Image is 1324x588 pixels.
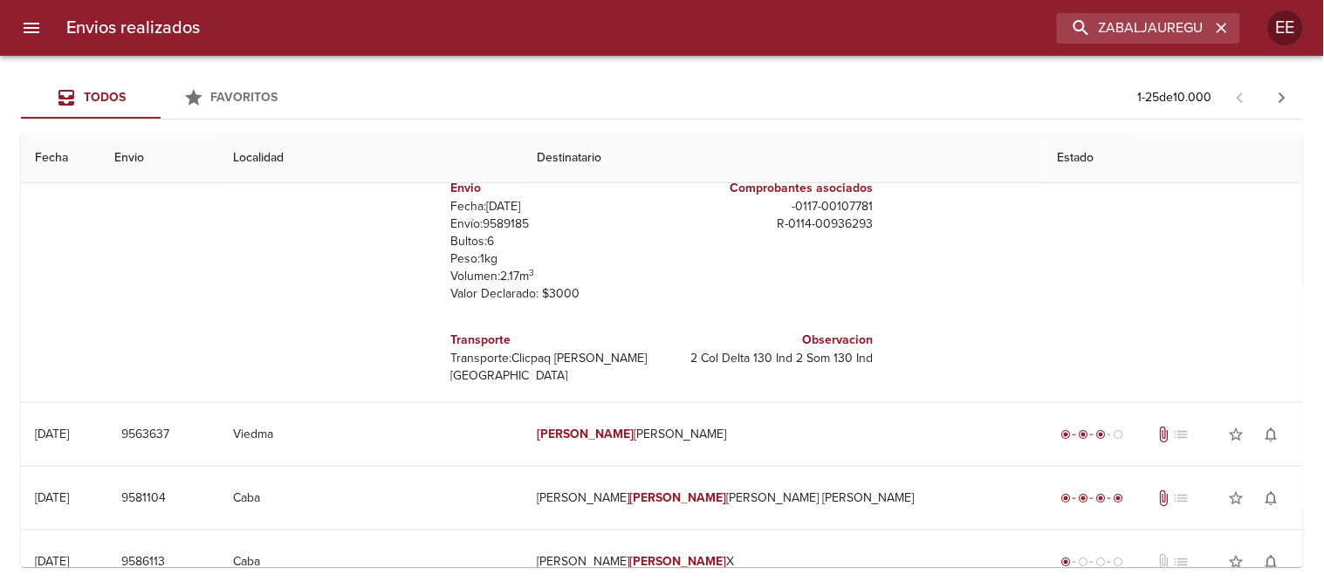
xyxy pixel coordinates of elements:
span: radio_button_checked [1113,493,1123,503]
h6: Transporte [451,331,655,350]
p: 2 Col Delta 130 Ind 2 Som 130 Ind [669,350,874,367]
em: [PERSON_NAME] [629,490,726,505]
span: 9581104 [121,488,166,509]
div: Entregado [1057,489,1127,507]
p: Valor Declarado: $ 3000 [451,285,655,303]
span: No tiene documentos adjuntos [1156,553,1173,571]
td: Caba [219,467,524,530]
div: EE [1268,10,1303,45]
span: star_border [1228,553,1245,571]
span: radio_button_checked [1095,429,1106,440]
button: Activar notificaciones [1254,417,1289,452]
button: Activar notificaciones [1254,481,1289,516]
td: [PERSON_NAME] [524,403,1044,466]
div: [DATE] [35,490,69,505]
em: [PERSON_NAME] [629,554,726,569]
span: radio_button_checked [1060,557,1071,567]
input: buscar [1057,13,1211,44]
span: notifications_none [1263,553,1280,571]
span: No tiene pedido asociado [1173,489,1190,507]
span: radio_button_checked [1060,493,1071,503]
span: Tiene documentos adjuntos [1156,489,1173,507]
p: Volumen: 2.17 m [451,268,655,285]
button: 9581104 [114,482,173,515]
th: Envio [100,133,219,183]
span: star_border [1228,489,1245,507]
button: Agregar a favoritos [1219,544,1254,579]
span: notifications_none [1263,489,1280,507]
span: notifications_none [1263,426,1280,443]
span: star_border [1228,426,1245,443]
span: Tiene documentos adjuntos [1156,426,1173,443]
div: Generado [1057,553,1127,571]
button: Agregar a favoritos [1219,481,1254,516]
th: Localidad [219,133,524,183]
span: No tiene pedido asociado [1173,553,1190,571]
button: 9586113 [114,546,172,578]
span: 9586113 [121,551,165,573]
p: R - 0114 - 00936293 [669,215,874,233]
th: Estado [1043,133,1303,183]
h6: Envio [451,179,655,198]
span: radio_button_checked [1095,493,1106,503]
span: radio_button_checked [1078,429,1088,440]
th: Fecha [21,133,100,183]
button: Activar notificaciones [1254,544,1289,579]
em: [PERSON_NAME] [538,427,635,441]
p: Transporte: Clicpaq [PERSON_NAME][GEOGRAPHIC_DATA] [451,350,655,385]
h6: Envios realizados [66,14,200,42]
td: Viedma [219,403,524,466]
td: [PERSON_NAME] [PERSON_NAME] [PERSON_NAME] [524,467,1044,530]
div: [DATE] [35,427,69,441]
div: En viaje [1057,426,1127,443]
div: Tabs Envios [21,77,300,119]
span: radio_button_unchecked [1113,429,1123,440]
span: Todos [84,90,126,105]
h6: Observacion [669,331,874,350]
span: Pagina siguiente [1261,77,1303,119]
span: 9563637 [121,424,169,446]
sup: 3 [530,267,535,278]
span: radio_button_unchecked [1113,557,1123,567]
button: Agregar a favoritos [1219,417,1254,452]
button: menu [10,7,52,49]
p: Envío: 9589185 [451,215,655,233]
p: - 0117 - 00107781 [669,198,874,215]
span: radio_button_checked [1060,429,1071,440]
span: Pagina anterior [1219,88,1261,106]
div: Abrir información de usuario [1268,10,1303,45]
span: radio_button_checked [1078,493,1088,503]
span: No tiene pedido asociado [1173,426,1190,443]
span: radio_button_unchecked [1078,557,1088,567]
p: Fecha: [DATE] [451,198,655,215]
button: 9563637 [114,419,176,451]
p: 1 - 25 de 10.000 [1138,89,1212,106]
span: radio_button_unchecked [1095,557,1106,567]
p: Peso: 1 kg [451,250,655,268]
h6: Comprobantes asociados [669,179,874,198]
span: Favoritos [211,90,278,105]
th: Destinatario [524,133,1044,183]
p: Bultos: 6 [451,233,655,250]
div: [DATE] [35,554,69,569]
